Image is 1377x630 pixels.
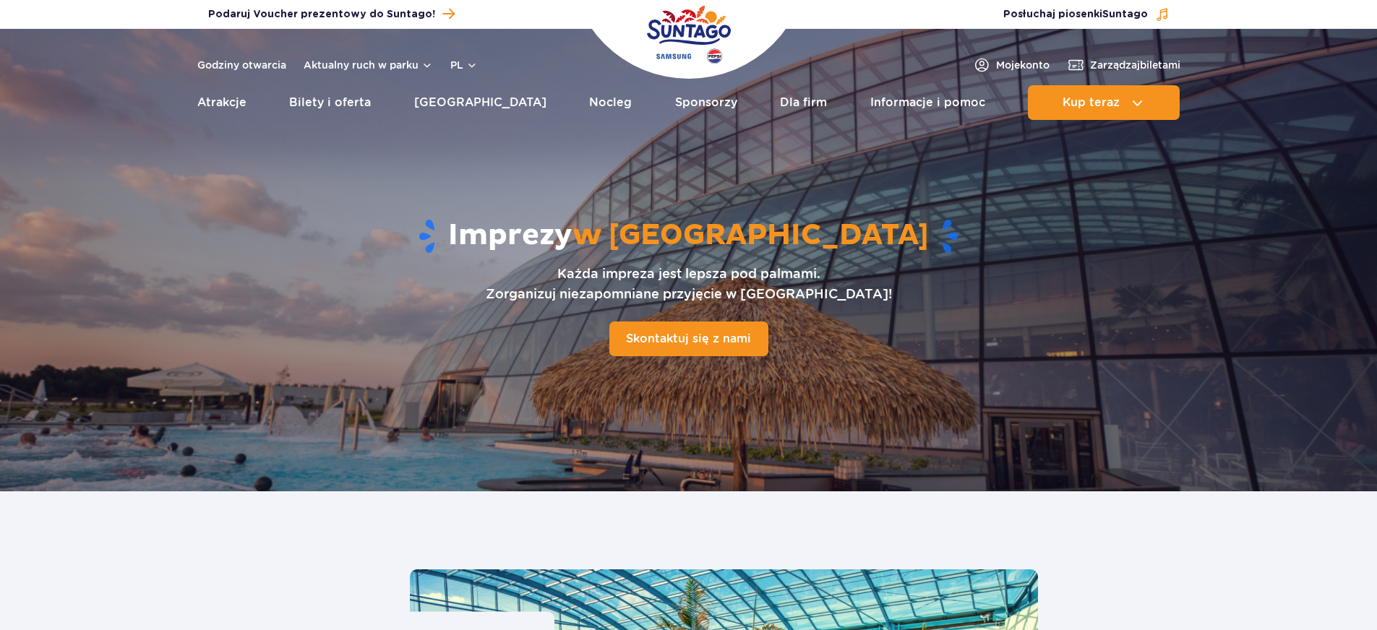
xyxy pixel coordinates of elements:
p: Każda impreza jest lepsza pod palmami. Zorganizuj niezapomniane przyjęcie w [GEOGRAPHIC_DATA]! [486,264,892,304]
button: pl [450,58,478,72]
button: Kup teraz [1028,85,1180,120]
a: Informacje i pomoc [870,85,985,120]
h1: Imprezy [224,217,1154,255]
span: Skontaktuj się z nami [626,332,751,345]
a: Dla firm [780,85,827,120]
a: Bilety i oferta [289,85,371,120]
a: Atrakcje [197,85,246,120]
a: [GEOGRAPHIC_DATA] [414,85,546,120]
a: Nocleg [589,85,632,120]
span: Podaruj Voucher prezentowy do Suntago! [208,7,435,22]
a: Mojekonto [973,56,1050,74]
span: Moje konto [996,58,1050,72]
a: Zarządzajbiletami [1067,56,1180,74]
span: w [GEOGRAPHIC_DATA] [572,217,929,254]
button: Aktualny ruch w parku [304,59,433,71]
span: Suntago [1102,9,1148,20]
span: Kup teraz [1063,96,1120,109]
button: Posłuchaj piosenkiSuntago [1003,7,1170,22]
span: Zarządzaj biletami [1090,58,1180,72]
a: Godziny otwarcia [197,58,286,72]
span: Posłuchaj piosenki [1003,7,1148,22]
a: Sponsorzy [675,85,737,120]
a: Skontaktuj się z nami [609,322,768,356]
a: Podaruj Voucher prezentowy do Suntago! [208,4,455,24]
